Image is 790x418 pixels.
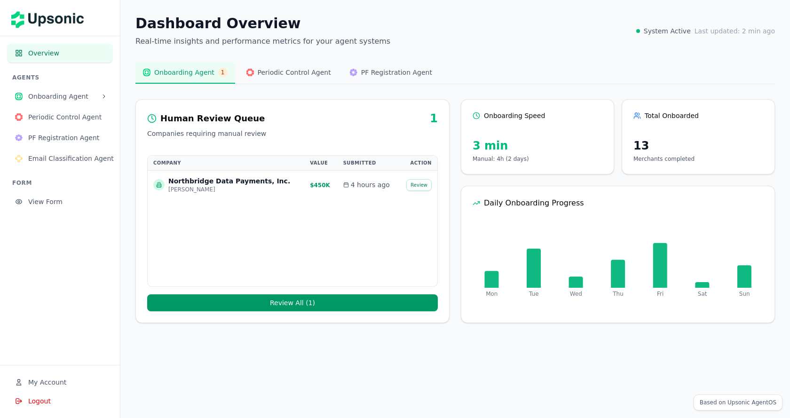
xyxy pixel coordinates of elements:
span: Periodic Control Agent [28,112,105,122]
h3: FORM [12,179,112,187]
span: PF Registration Agent [28,133,105,142]
button: Periodic Control AgentPeriodic Control Agent [239,62,339,84]
img: PF Registration Agent [15,134,23,142]
th: Submitted [338,156,399,171]
button: Overview [8,44,112,63]
div: 13 [633,138,763,153]
a: Periodic Control AgentPeriodic Control Agent [8,114,112,123]
a: My Account [8,379,112,388]
button: Periodic Control Agent [8,108,112,126]
p: Merchants completed [633,155,763,163]
tspan: Thu [612,291,624,297]
button: Logout [8,392,112,410]
p: Companies requiring manual review [147,129,438,138]
span: Overview [28,48,105,58]
div: Total Onboarded [633,111,763,120]
button: Email Classification Agent [8,149,112,168]
span: Onboarding Agent [154,68,214,77]
h1: Dashboard Overview [135,15,390,32]
th: Company [148,156,304,171]
p: Manual: 4h (2 days) [473,155,602,163]
th: Value [304,156,338,171]
span: Email Classification Agent [28,154,114,163]
a: PF Registration AgentPF Registration Agent [8,134,112,143]
span: View Form [28,197,105,206]
h3: AGENTS [12,74,112,81]
tspan: Wed [570,291,582,297]
button: PF Registration AgentPF Registration Agent [342,62,440,84]
tspan: Sat [698,291,707,297]
div: Human Review Queue [160,112,265,125]
a: Overview [8,50,112,59]
span: 1 [218,68,228,77]
tspan: Mon [486,291,498,297]
a: View Form [8,198,112,207]
button: Onboarding AgentOnboarding Agent1 [135,62,235,84]
tspan: Sun [739,291,750,297]
button: Review [406,179,432,191]
img: Onboarding Agent [143,69,150,76]
div: 4 hours ago [343,180,393,189]
img: Periodic Control Agent [246,69,254,76]
div: [PERSON_NAME] [168,186,290,193]
button: View Form [8,192,112,211]
div: Northbridge Data Payments, Inc. [168,176,290,186]
a: Email Classification AgentEmail Classification Agent [8,155,112,164]
span: Onboarding Agent [28,92,97,101]
div: Onboarding Speed [473,111,602,120]
button: My Account [8,373,112,392]
button: Review All (1) [147,294,438,311]
div: Daily Onboarding Progress [473,197,763,209]
tspan: Fri [657,291,664,297]
span: PF Registration Agent [361,68,432,77]
span: Logout [28,396,51,406]
span: $450K [310,182,330,189]
span: Periodic Control Agent [258,68,331,77]
img: Upsonic [11,5,90,31]
th: Action [399,156,437,171]
span: My Account [28,378,66,387]
button: PF Registration Agent [8,128,112,147]
img: Periodic Control Agent [15,113,23,121]
img: Onboarding Agent [15,93,23,100]
img: Email Classification Agent [15,155,23,162]
img: PF Registration Agent [350,69,357,76]
p: Real-time insights and performance metrics for your agent systems [135,36,390,47]
div: 3 min [473,138,602,153]
tspan: Tue [529,291,539,297]
button: Onboarding Agent [8,87,112,106]
div: 1 [430,111,438,126]
span: System Active [644,26,691,36]
span: Last updated: 2 min ago [695,26,775,36]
